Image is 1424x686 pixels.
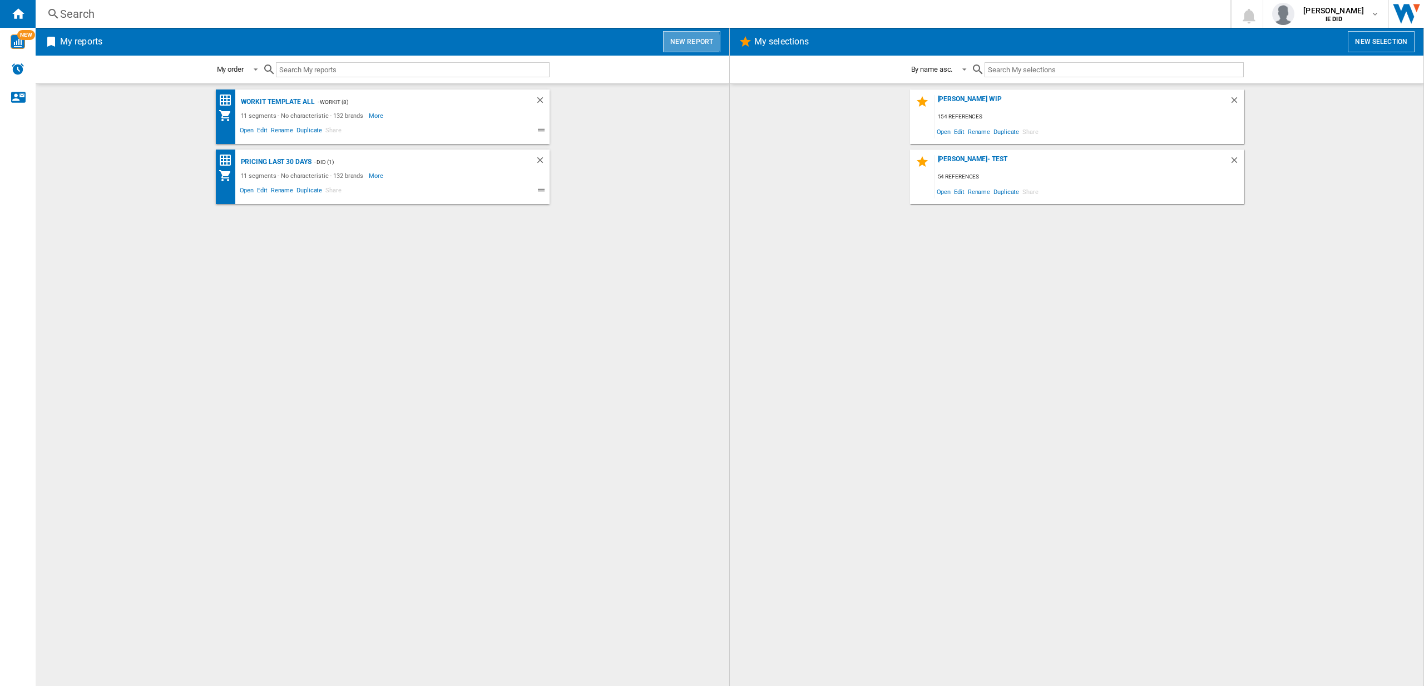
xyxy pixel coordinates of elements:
div: Delete [535,95,550,109]
img: wise-card.svg [11,34,25,49]
span: NEW [17,30,35,40]
button: New selection [1348,31,1415,52]
h2: My selections [752,31,811,52]
div: My Assortment [219,169,238,182]
div: Delete [535,155,550,169]
span: [PERSON_NAME] [1303,5,1364,16]
div: Delete [1229,95,1244,110]
span: Open [238,125,256,138]
img: profile.jpg [1272,3,1294,25]
span: Rename [966,124,992,139]
div: Workit Template All [238,95,315,109]
span: More [369,109,385,122]
span: Rename [966,184,992,199]
span: Duplicate [295,125,324,138]
b: IE DID [1326,16,1342,23]
span: Open [238,185,256,198]
span: Duplicate [992,184,1021,199]
div: 54 references [935,170,1244,184]
span: Duplicate [992,124,1021,139]
span: Open [935,124,953,139]
div: - DID (1) [311,155,513,169]
div: By name asc. [911,65,953,73]
div: My Assortment [219,109,238,122]
div: Search [60,6,1201,22]
h2: My reports [58,31,105,52]
input: Search My selections [985,62,1243,77]
span: Rename [269,185,295,198]
span: Share [324,185,343,198]
span: Edit [255,185,269,198]
div: [PERSON_NAME]- Test [935,155,1229,170]
div: 154 references [935,110,1244,124]
span: Share [1021,184,1040,199]
div: Price Matrix [219,153,238,167]
div: Delete [1229,155,1244,170]
div: Pricing Last 30 days [238,155,311,169]
div: My order [217,65,244,73]
span: Share [324,125,343,138]
input: Search My reports [276,62,550,77]
button: New report [663,31,720,52]
span: Edit [952,184,966,199]
div: 11 segments - No characteristic - 132 brands [238,169,369,182]
span: Share [1021,124,1040,139]
span: Edit [255,125,269,138]
span: More [369,169,385,182]
div: 11 segments - No characteristic - 132 brands [238,109,369,122]
div: Price Matrix [219,93,238,107]
span: Rename [269,125,295,138]
div: - Workit (8) [315,95,513,109]
div: [PERSON_NAME] WIP [935,95,1229,110]
span: Open [935,184,953,199]
span: Edit [952,124,966,139]
img: alerts-logo.svg [11,62,24,76]
span: Duplicate [295,185,324,198]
